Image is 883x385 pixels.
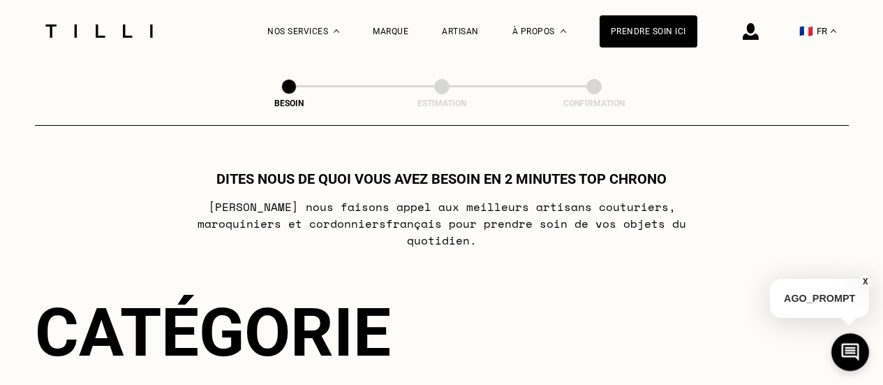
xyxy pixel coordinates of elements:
div: Catégorie [35,293,849,372]
div: Confirmation [524,99,664,108]
p: [PERSON_NAME] nous faisons appel aux meilleurs artisans couturiers , maroquiniers et cordonniers ... [165,198,718,249]
img: menu déroulant [831,29,836,33]
img: Menu déroulant à propos [561,29,566,33]
img: Menu déroulant [334,29,339,33]
h1: Dites nous de quoi vous avez besoin en 2 minutes top chrono [216,170,667,187]
p: AGO_PROMPT [770,279,869,318]
img: icône connexion [743,23,759,40]
div: Besoin [219,99,359,108]
a: Artisan [442,27,479,36]
div: Estimation [372,99,512,108]
button: X [859,274,873,289]
span: 🇫🇷 [799,24,813,38]
a: Marque [373,27,408,36]
img: Logo du service de couturière Tilli [40,24,158,38]
a: Prendre soin ici [600,15,697,48]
